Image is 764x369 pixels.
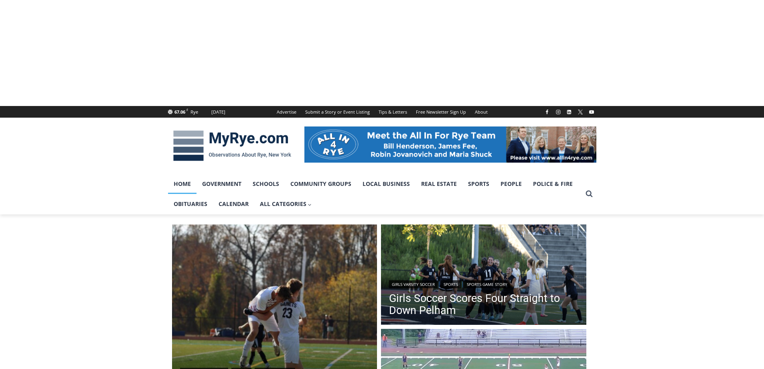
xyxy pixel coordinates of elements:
a: Community Groups [285,174,357,194]
img: All in for Rye [304,126,596,163]
a: Tips & Letters [374,106,411,118]
a: Government [197,174,247,194]
span: All Categories [260,200,312,208]
a: Sports Game Story [464,280,510,288]
a: Schools [247,174,285,194]
nav: Secondary Navigation [272,106,492,118]
a: Obituaries [168,194,213,214]
div: [DATE] [211,108,225,116]
a: Girls Varsity Soccer [389,280,438,288]
div: Rye [190,108,198,116]
a: Local Business [357,174,415,194]
img: MyRye.com [168,125,296,167]
a: X [576,107,585,117]
a: Linkedin [564,107,574,117]
a: Submit a Story or Event Listing [301,106,374,118]
button: View Search Form [582,187,596,201]
a: Free Newsletter Sign Up [411,106,470,118]
a: Advertise [272,106,301,118]
img: (PHOTO: Rye Girls Soccer's Samantha Yeh scores a goal in her team's 4-1 victory over Pelham on Se... [381,224,586,327]
a: Police & Fire [527,174,578,194]
a: Read More Girls Soccer Scores Four Straight to Down Pelham [381,224,586,327]
nav: Primary Navigation [168,174,582,214]
span: F [186,108,188,112]
span: 67.06 [174,109,185,115]
div: | | [389,279,578,288]
a: Calendar [213,194,254,214]
a: About [470,106,492,118]
a: YouTube [587,107,596,117]
a: Real Estate [415,174,462,194]
a: Instagram [553,107,563,117]
a: Home [168,174,197,194]
a: Sports [441,280,461,288]
a: People [495,174,527,194]
a: All Categories [254,194,318,214]
a: Facebook [542,107,552,117]
a: Girls Soccer Scores Four Straight to Down Pelham [389,292,578,316]
a: Sports [462,174,495,194]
